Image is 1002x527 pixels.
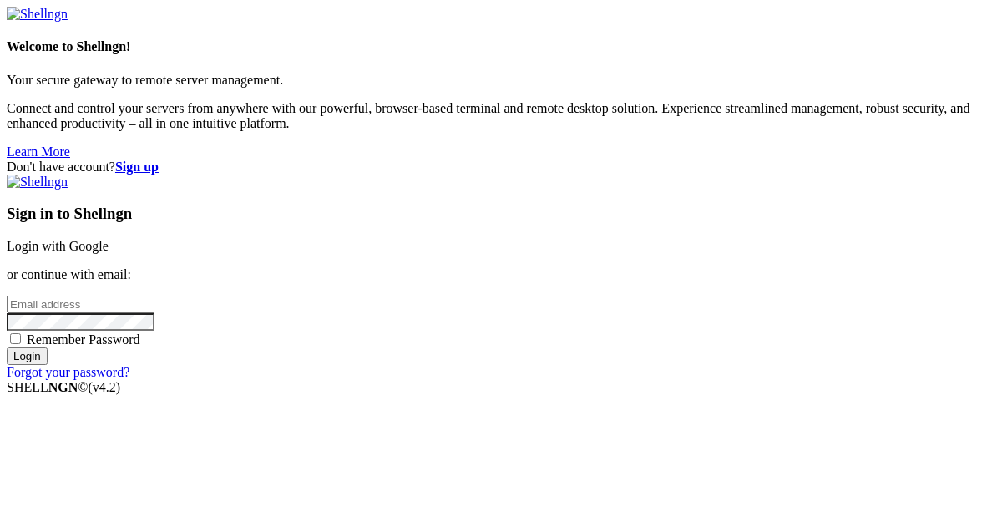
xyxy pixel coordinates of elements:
a: Forgot your password? [7,365,129,379]
span: SHELL © [7,380,120,394]
h3: Sign in to Shellngn [7,205,995,223]
p: Connect and control your servers from anywhere with our powerful, browser-based terminal and remo... [7,101,995,131]
div: Don't have account? [7,160,995,175]
input: Remember Password [10,333,21,344]
p: Your secure gateway to remote server management. [7,73,995,88]
span: 4.2.0 [89,380,121,394]
a: Login with Google [7,239,109,253]
span: Remember Password [27,332,140,347]
p: or continue with email: [7,267,995,282]
a: Sign up [115,160,159,174]
a: Learn More [7,144,70,159]
b: NGN [48,380,78,394]
input: Login [7,347,48,365]
input: Email address [7,296,154,313]
img: Shellngn [7,175,68,190]
h4: Welcome to Shellngn! [7,39,995,54]
img: Shellngn [7,7,68,22]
